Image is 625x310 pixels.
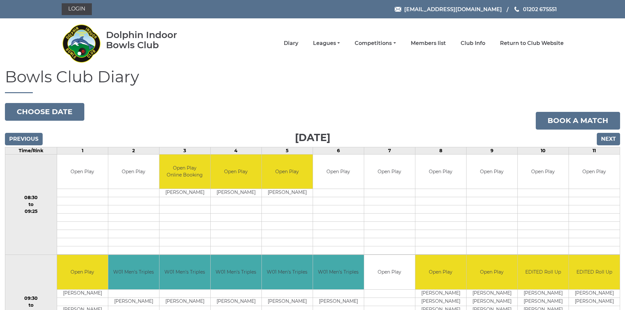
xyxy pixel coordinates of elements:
[159,147,210,154] td: 3
[62,3,92,15] a: Login
[313,255,364,289] td: W01 Men's Triples
[461,40,485,47] a: Club Info
[415,147,466,154] td: 8
[518,255,569,289] td: EDITED Roll Up
[467,155,517,189] td: Open Play
[262,155,313,189] td: Open Play
[57,255,108,289] td: Open Play
[597,133,620,145] input: Next
[313,40,340,47] a: Leagues
[62,20,101,66] img: Dolphin Indoor Bowls Club
[106,30,198,50] div: Dolphin Indoor Bowls Club
[284,40,298,47] a: Diary
[5,147,57,154] td: Time/Rink
[415,289,466,298] td: [PERSON_NAME]
[211,155,261,189] td: Open Play
[108,298,159,306] td: [PERSON_NAME]
[466,147,517,154] td: 9
[313,147,364,154] td: 6
[404,6,502,12] span: [EMAIL_ADDRESS][DOMAIN_NAME]
[211,189,261,197] td: [PERSON_NAME]
[159,155,210,189] td: Open Play Online Booking
[411,40,446,47] a: Members list
[514,7,519,12] img: Phone us
[262,189,313,197] td: [PERSON_NAME]
[211,255,261,289] td: W01 Men's Triples
[517,147,569,154] td: 10
[262,255,313,289] td: W01 Men's Triples
[108,147,159,154] td: 2
[569,255,620,289] td: EDITED Roll Up
[518,155,569,189] td: Open Play
[513,5,557,13] a: Phone us 01202 675551
[261,147,313,154] td: 5
[313,298,364,306] td: [PERSON_NAME]
[108,155,159,189] td: Open Play
[159,255,210,289] td: W01 Men's Triples
[313,155,364,189] td: Open Play
[523,6,557,12] span: 01202 675551
[518,298,569,306] td: [PERSON_NAME]
[467,298,517,306] td: [PERSON_NAME]
[364,255,415,289] td: Open Play
[159,189,210,197] td: [PERSON_NAME]
[355,40,396,47] a: Competitions
[415,298,466,306] td: [PERSON_NAME]
[569,298,620,306] td: [PERSON_NAME]
[5,133,43,145] input: Previous
[569,155,620,189] td: Open Play
[210,147,261,154] td: 4
[57,147,108,154] td: 1
[467,289,517,298] td: [PERSON_NAME]
[211,298,261,306] td: [PERSON_NAME]
[415,155,466,189] td: Open Play
[518,289,569,298] td: [PERSON_NAME]
[395,7,401,12] img: Email
[569,289,620,298] td: [PERSON_NAME]
[500,40,564,47] a: Return to Club Website
[57,155,108,189] td: Open Play
[364,147,415,154] td: 7
[5,154,57,255] td: 08:30 to 09:25
[57,289,108,298] td: [PERSON_NAME]
[108,255,159,289] td: W01 Men's Triples
[536,112,620,130] a: Book a match
[415,255,466,289] td: Open Play
[262,298,313,306] td: [PERSON_NAME]
[5,103,84,121] button: Choose date
[569,147,620,154] td: 11
[395,5,502,13] a: Email [EMAIL_ADDRESS][DOMAIN_NAME]
[364,155,415,189] td: Open Play
[159,298,210,306] td: [PERSON_NAME]
[5,68,620,93] h1: Bowls Club Diary
[467,255,517,289] td: Open Play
